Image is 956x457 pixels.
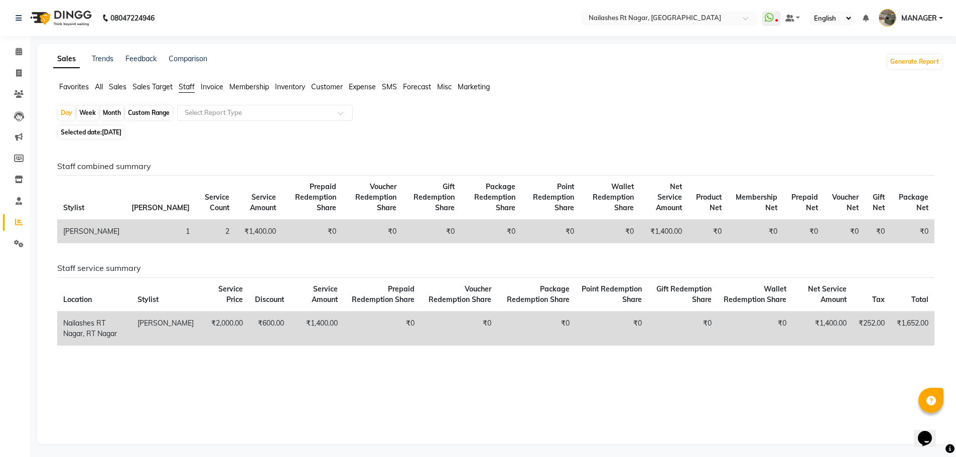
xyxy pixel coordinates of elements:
[295,182,336,212] span: Prepaid Redemption Share
[429,284,491,304] span: Voucher Redemption Share
[865,220,891,243] td: ₹0
[414,182,455,212] span: Gift Redemption Share
[218,284,243,304] span: Service Price
[58,106,75,120] div: Day
[873,193,885,212] span: Gift Net
[648,312,718,346] td: ₹0
[125,54,157,63] a: Feedback
[290,312,344,346] td: ₹1,400.00
[249,312,290,346] td: ₹600.00
[899,193,928,212] span: Package Net
[914,417,946,447] iframe: chat widget
[911,295,928,304] span: Total
[403,82,431,91] span: Forecast
[282,220,342,243] td: ₹0
[533,182,574,212] span: Point Redemption Share
[879,9,896,27] img: MANAGER
[312,284,338,304] span: Service Amount
[402,220,461,243] td: ₹0
[235,220,282,243] td: ₹1,400.00
[656,182,682,212] span: Net Service Amount
[461,220,521,243] td: ₹0
[580,220,640,243] td: ₹0
[832,193,859,212] span: Voucher Net
[57,312,131,346] td: Nailashes RT Nagar, RT Nagar
[382,82,397,91] span: SMS
[582,284,642,304] span: Point Redemption Share
[200,312,249,346] td: ₹2,000.00
[474,182,515,212] span: Package Redemption Share
[901,13,937,24] span: MANAGER
[196,220,235,243] td: 2
[53,50,80,68] a: Sales
[497,312,576,346] td: ₹0
[132,82,173,91] span: Sales Target
[179,82,195,91] span: Staff
[891,312,934,346] td: ₹1,652.00
[593,182,634,212] span: Wallet Redemption Share
[138,295,159,304] span: Stylist
[791,193,818,212] span: Prepaid Net
[63,203,84,212] span: Stylist
[783,220,824,243] td: ₹0
[724,284,786,304] span: Wallet Redemption Share
[275,82,305,91] span: Inventory
[352,284,415,304] span: Prepaid Redemption Share
[808,284,847,304] span: Net Service Amount
[311,82,343,91] span: Customer
[100,106,123,120] div: Month
[718,312,792,346] td: ₹0
[92,54,113,63] a: Trends
[696,193,722,212] span: Product Net
[125,106,172,120] div: Custom Range
[853,312,891,346] td: ₹252.00
[229,82,269,91] span: Membership
[109,82,126,91] span: Sales
[58,126,124,138] span: Selected date:
[521,220,580,243] td: ₹0
[77,106,98,120] div: Week
[344,312,421,346] td: ₹0
[57,263,934,273] h6: Staff service summary
[95,82,103,91] span: All
[349,82,376,91] span: Expense
[205,193,229,212] span: Service Count
[342,220,402,243] td: ₹0
[59,82,89,91] span: Favorites
[792,312,853,346] td: ₹1,400.00
[824,220,865,243] td: ₹0
[201,82,223,91] span: Invoice
[688,220,728,243] td: ₹0
[728,220,783,243] td: ₹0
[63,295,92,304] span: Location
[888,55,941,69] button: Generate Report
[736,193,777,212] span: Membership Net
[169,54,207,63] a: Comparison
[458,82,490,91] span: Marketing
[57,220,125,243] td: [PERSON_NAME]
[57,162,934,171] h6: Staff combined summary
[437,82,452,91] span: Misc
[640,220,689,243] td: ₹1,400.00
[656,284,712,304] span: Gift Redemption Share
[576,312,648,346] td: ₹0
[110,4,155,32] b: 08047224946
[507,284,570,304] span: Package Redemption Share
[102,128,121,136] span: [DATE]
[26,4,94,32] img: logo
[131,312,200,346] td: [PERSON_NAME]
[891,220,934,243] td: ₹0
[421,312,497,346] td: ₹0
[125,220,196,243] td: 1
[255,295,284,304] span: Discount
[872,295,885,304] span: Tax
[250,193,276,212] span: Service Amount
[131,203,190,212] span: [PERSON_NAME]
[355,182,396,212] span: Voucher Redemption Share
